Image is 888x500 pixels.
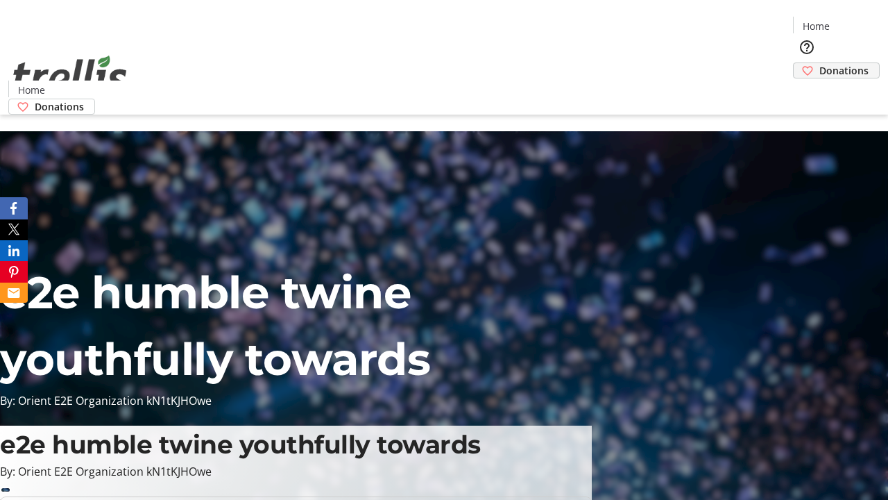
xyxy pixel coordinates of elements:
span: Home [18,83,45,97]
img: Orient E2E Organization kN1tKJHOwe's Logo [8,40,132,110]
span: Home [803,19,830,33]
a: Home [794,19,838,33]
span: Donations [819,63,869,78]
a: Home [9,83,53,97]
button: Cart [793,78,821,106]
a: Donations [8,99,95,115]
a: Donations [793,62,880,78]
span: Donations [35,99,84,114]
button: Help [793,33,821,61]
